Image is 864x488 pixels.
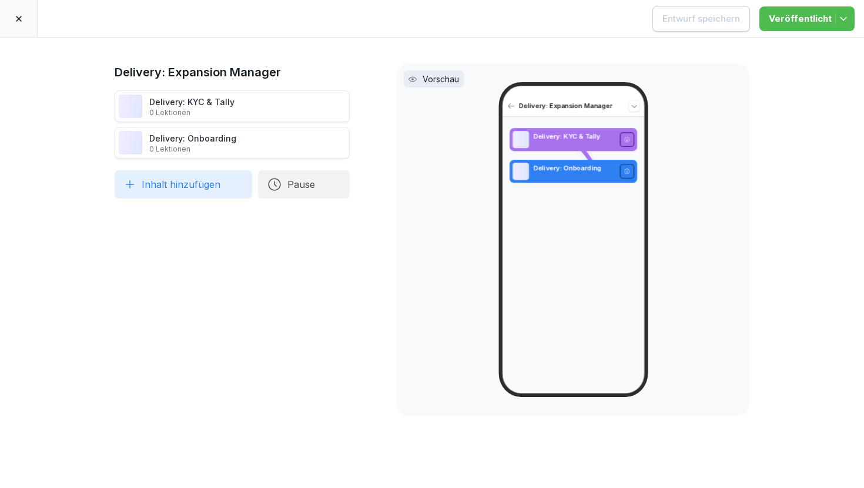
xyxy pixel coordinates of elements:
div: Veröffentlicht [769,12,845,25]
p: Vorschau [423,73,459,85]
div: Delivery: Onboarding [149,132,236,154]
div: Entwurf speichern [662,12,740,25]
p: Delivery: Onboarding [533,164,615,173]
p: Delivery: Expansion Manager [518,102,624,111]
div: Delivery: KYC & Tally0 Lektionen [115,90,350,122]
p: 0 Lektionen [149,108,235,117]
p: 0 Lektionen [149,144,236,154]
p: Delivery: KYC & Tally [533,132,615,141]
h1: Delivery: Expansion Manager [115,63,350,81]
button: Inhalt hinzufügen [115,170,252,198]
button: Veröffentlicht [759,6,855,31]
div: Delivery: Onboarding0 Lektionen [115,127,350,159]
button: Pause [258,170,350,198]
button: Entwurf speichern [652,6,750,32]
div: Delivery: KYC & Tally [149,96,235,117]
